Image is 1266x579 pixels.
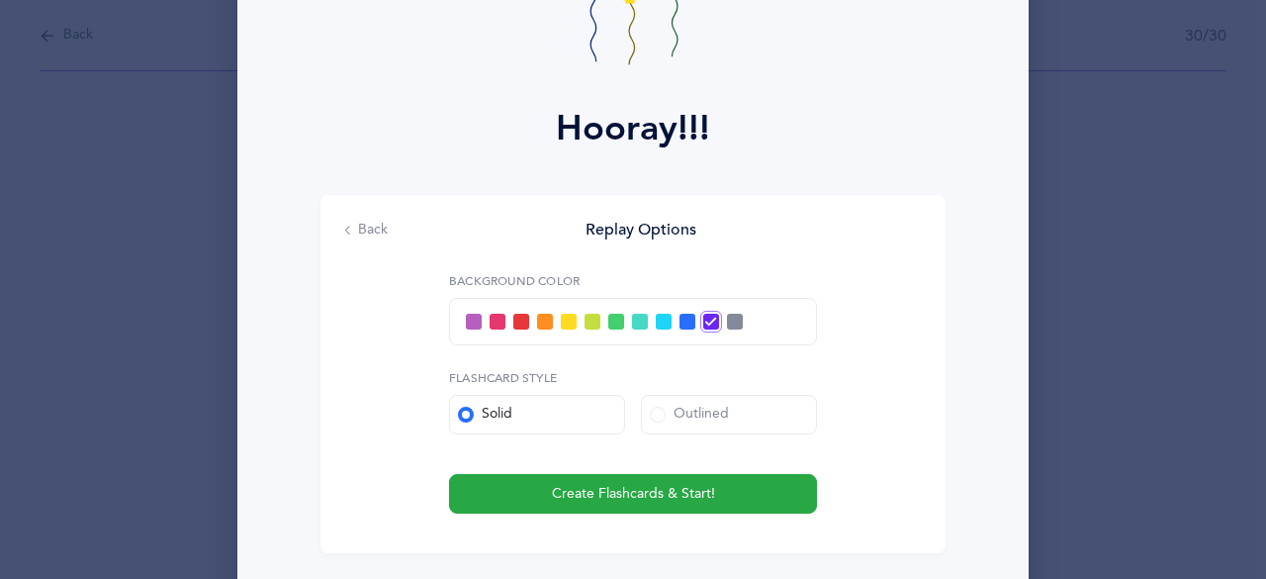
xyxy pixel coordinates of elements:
[449,272,817,290] label: Background color
[586,219,696,241] div: Replay Options
[344,221,388,241] button: Back
[552,484,715,505] span: Create Flashcards & Start!
[556,102,710,155] div: Hooray!!!
[449,474,817,514] button: Create Flashcards & Start!
[458,405,512,425] div: Solid
[449,369,817,387] label: Flashcard Style
[650,405,729,425] div: Outlined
